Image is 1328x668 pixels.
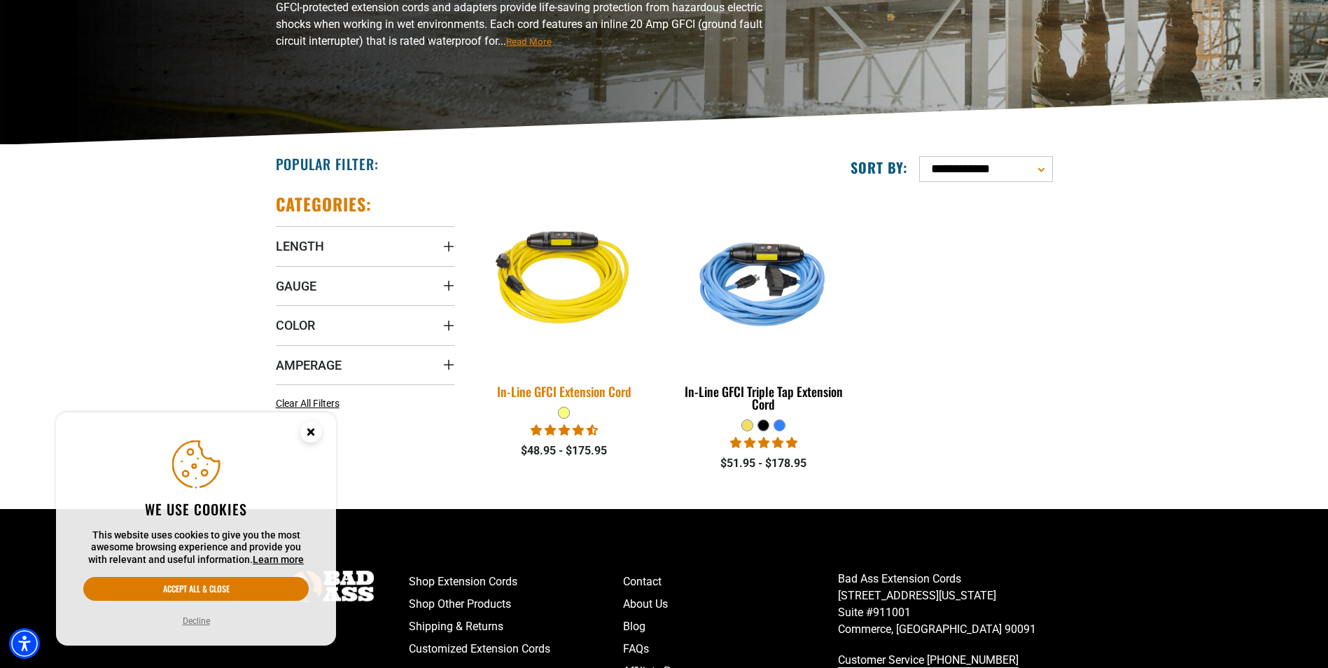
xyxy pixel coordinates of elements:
[409,615,624,638] a: Shipping & Returns
[276,1,762,48] span: GFCI-protected extension cords and adapters provide life-saving protection from hazardous electri...
[623,615,838,638] a: Blog
[83,577,309,601] button: Accept all & close
[179,614,214,628] button: Decline
[276,193,372,215] h2: Categories:
[276,398,340,409] span: Clear All Filters
[475,193,654,406] a: Yellow In-Line GFCI Extension Cord
[83,500,309,518] h2: We use cookies
[466,191,662,370] img: Yellow
[730,436,797,450] span: 5.00 stars
[276,357,342,373] span: Amperage
[623,638,838,660] a: FAQs
[253,554,304,565] a: This website uses cookies to give you the most awesome browsing experience and provide you with r...
[506,36,552,47] span: Read More
[9,628,40,659] div: Accessibility Menu
[276,278,316,294] span: Gauge
[276,396,345,411] a: Clear All Filters
[623,593,838,615] a: About Us
[676,200,852,361] img: Light Blue
[409,593,624,615] a: Shop Other Products
[83,529,309,566] p: This website uses cookies to give you the most awesome browsing experience and provide you with r...
[475,443,654,459] div: $48.95 - $175.95
[56,412,336,646] aside: Cookie Consent
[409,638,624,660] a: Customized Extension Cords
[276,238,324,254] span: Length
[674,455,853,472] div: $51.95 - $178.95
[409,571,624,593] a: Shop Extension Cords
[531,424,598,437] span: 4.62 stars
[674,385,853,410] div: In-Line GFCI Triple Tap Extension Cord
[276,305,454,345] summary: Color
[851,158,908,176] label: Sort by:
[674,193,853,419] a: Light Blue In-Line GFCI Triple Tap Extension Cord
[276,317,315,333] span: Color
[286,412,336,456] button: Close this option
[276,345,454,384] summary: Amperage
[475,385,654,398] div: In-Line GFCI Extension Cord
[623,571,838,593] a: Contact
[276,155,379,173] h2: Popular Filter:
[276,226,454,265] summary: Length
[838,571,1053,638] p: Bad Ass Extension Cords [STREET_ADDRESS][US_STATE] Suite #911001 Commerce, [GEOGRAPHIC_DATA] 90091
[276,266,454,305] summary: Gauge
